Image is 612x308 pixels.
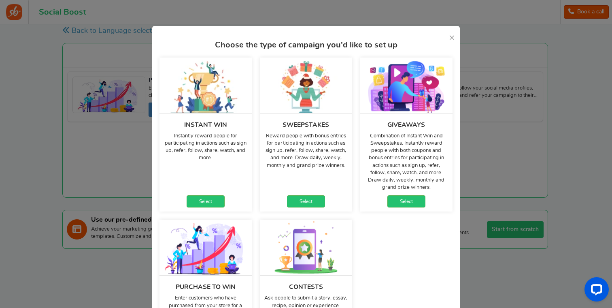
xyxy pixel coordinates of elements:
[260,220,352,275] img: contests_v1.webp
[164,133,248,162] p: Instantly reward people for participating in actions such as sign up, refer, follow, share, watch...
[283,122,329,128] h4: Sweepstakes
[387,195,425,207] a: Select
[187,195,225,207] a: Select
[155,41,457,49] h3: Choose the type of campaign you'd like to set up
[289,284,323,291] h4: Contests
[184,122,227,128] h4: Instant win
[260,58,352,113] img: sweepstakes_v1.webp
[264,133,348,169] p: Reward people with bonus entries for participating in actions such as sign up, refer, follow, sha...
[287,195,325,207] a: Select
[387,122,425,128] h4: Giveaways
[449,32,455,43] a: ×
[578,274,612,308] iframe: LiveChat chat widget
[176,284,236,291] h4: Purchase to win
[360,58,453,113] img: giveaways_v1.webp
[159,220,252,275] img: purchase_to_win_v1.webp
[159,58,252,113] img: instant-win_v1.webp
[364,133,448,192] p: Combination of Instant Win and Sweepstakes. Instantly reward people with both coupons and bonus e...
